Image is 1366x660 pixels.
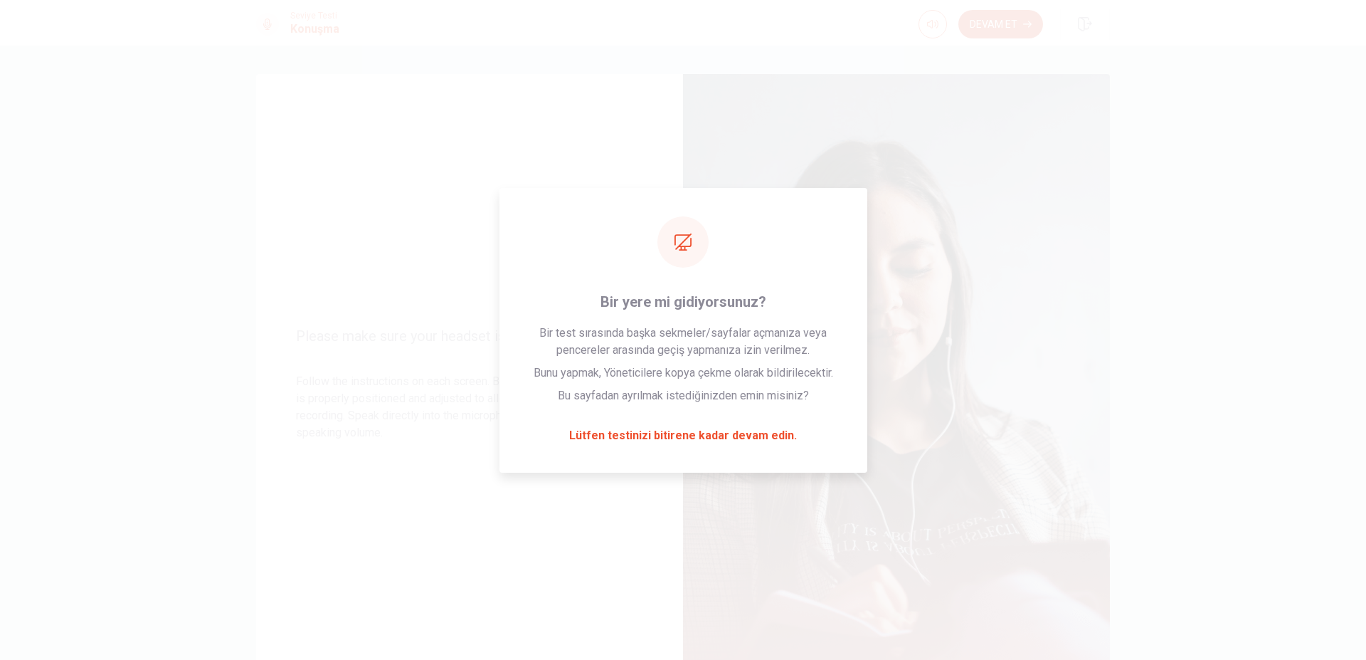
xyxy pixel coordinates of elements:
[296,373,643,441] p: Follow the instructions on each screen. Be sure that your microphone is properly positioned and a...
[290,11,339,21] span: Seviye Testi
[296,328,643,345] span: Please make sure your headset is on.
[290,21,339,38] h1: Konuşma
[958,10,1043,38] button: Devam Et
